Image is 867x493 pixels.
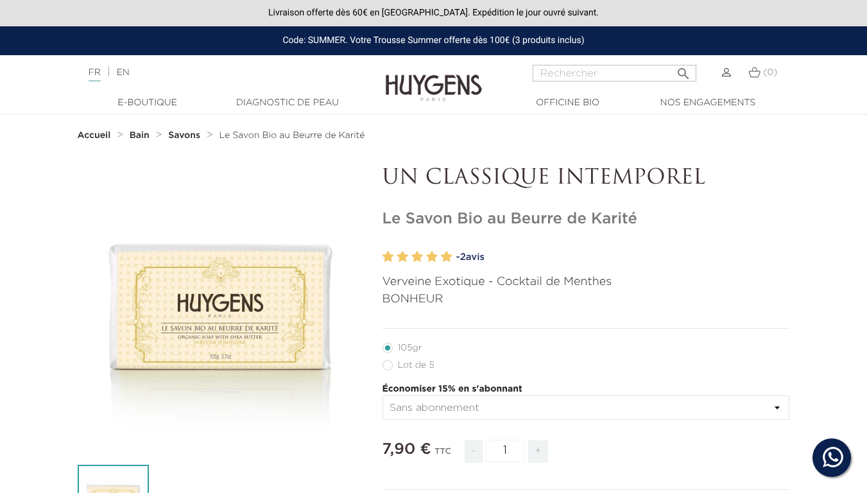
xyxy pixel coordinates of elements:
[89,68,101,82] a: FR
[382,360,450,370] label: Lot de 5
[460,252,466,262] span: 2
[130,130,153,141] a: Bain
[382,210,790,229] h1: Le Savon Bio au Beurre de Karité
[382,343,438,353] label: 105gr
[465,440,483,463] span: -
[130,131,150,140] strong: Bain
[78,131,111,140] strong: Accueil
[386,54,482,103] img: Huygens
[82,65,352,80] div: |
[397,248,408,266] label: 2
[456,248,790,267] a: -2avis
[83,96,212,110] a: E-Boutique
[441,248,452,266] label: 5
[382,291,790,308] p: BONHEUR
[223,96,352,110] a: Diagnostic de peau
[382,273,790,291] p: Verveine Exotique - Cocktail de Menthes
[116,68,129,77] a: EN
[676,62,691,78] i: 
[382,442,431,457] span: 7,90 €
[168,130,203,141] a: Savons
[382,383,790,396] p: Économiser 15% en s'abonnant
[219,130,365,141] a: Le Savon Bio au Beurre de Karité
[434,438,451,472] div: TTC
[382,248,394,266] label: 1
[528,440,549,463] span: +
[486,440,524,462] input: Quantité
[168,131,200,140] strong: Savons
[382,166,790,191] p: UN CLASSIQUE INTEMPOREL
[426,248,438,266] label: 4
[219,131,365,140] span: Le Savon Bio au Beurre de Karité
[78,130,114,141] a: Accueil
[504,96,632,110] a: Officine Bio
[672,61,695,78] button: 
[763,68,777,77] span: (0)
[533,65,696,82] input: Rechercher
[644,96,772,110] a: Nos engagements
[411,248,423,266] label: 3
